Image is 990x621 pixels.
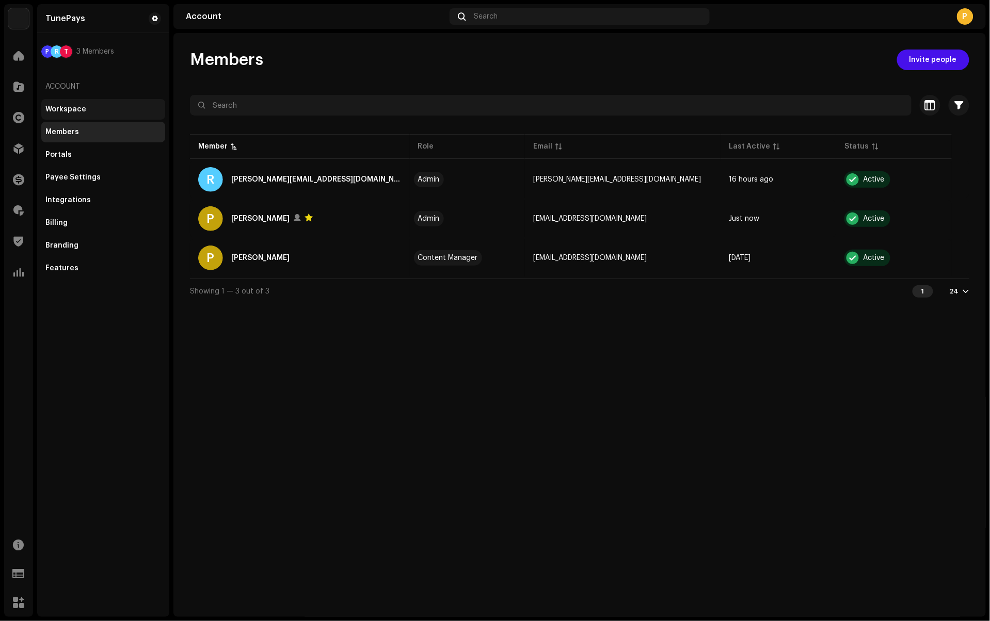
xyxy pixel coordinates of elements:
div: Active [863,254,884,262]
div: Payee Settings [45,173,101,182]
div: Email [533,141,552,152]
span: Members [190,50,263,70]
div: Member [198,141,228,152]
div: P [198,246,223,270]
span: Admin [418,176,517,183]
div: Content Manager [418,254,478,262]
span: tunepays@tunepays.com [533,254,647,262]
button: Invite people [897,50,969,70]
span: Just now [729,215,760,222]
div: TunePays [45,14,85,23]
div: Admin [418,176,440,183]
div: R [198,167,223,192]
img: 6dfc84ee-69e5-4cae-a1fb-b2a148a81d2f [8,8,29,29]
div: P [41,45,54,58]
div: Last Active [729,141,771,152]
div: Payam Shams [231,252,290,264]
span: Search [474,12,498,21]
span: Admin [418,215,517,222]
span: payam.shams@tunepays.com [533,215,647,222]
div: Workspace [45,105,86,113]
re-m-nav-item: Features [41,258,165,279]
re-a-nav-header: Account [41,74,165,99]
div: P [198,206,223,231]
div: Billing [45,219,68,227]
div: Portals [45,151,72,159]
div: P [957,8,973,25]
re-m-nav-item: Branding [41,235,165,256]
re-m-nav-item: Integrations [41,190,165,210]
span: Content Manager [418,254,517,262]
div: Members [45,128,79,136]
div: R [51,45,63,58]
div: Account [186,12,445,21]
span: Invite people [909,50,957,70]
div: Active [863,176,884,183]
div: Integrations [45,196,91,204]
div: 1 [913,285,933,298]
span: 3 Members [76,47,114,56]
div: Payam Shams [231,213,290,225]
span: 4 years ago [729,254,751,262]
input: Search [190,95,912,116]
div: Branding [45,241,78,250]
span: 16 hours ago [729,176,774,183]
re-m-nav-item: Members [41,122,165,142]
div: T [60,45,72,58]
div: Admin [418,215,440,222]
span: rinkal@tunepays.com [533,176,701,183]
re-m-nav-item: Billing [41,213,165,233]
div: rinkal@tunepays.com [231,173,402,186]
div: Status [844,141,869,152]
re-m-nav-item: Portals [41,144,165,165]
span: Showing 1 — 3 out of 3 [190,288,269,295]
re-m-nav-item: Workspace [41,99,165,120]
div: 24 [950,287,959,296]
re-m-nav-item: Payee Settings [41,167,165,188]
div: Features [45,264,78,272]
div: Active [863,215,884,222]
